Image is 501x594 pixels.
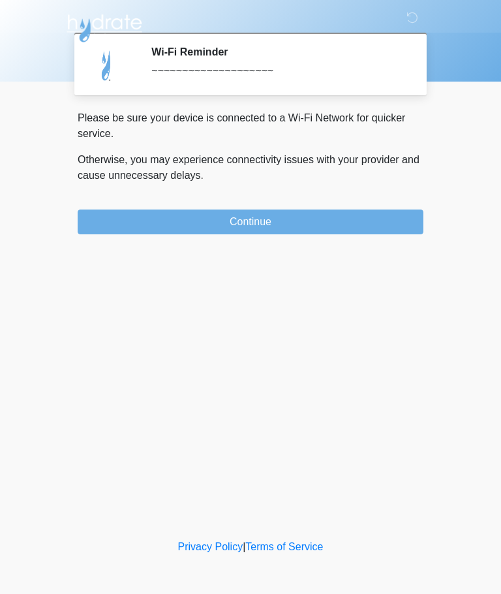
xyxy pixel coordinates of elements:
span: . [201,170,204,181]
a: | [243,541,245,552]
button: Continue [78,210,423,234]
img: Hydrate IV Bar - Arcadia Logo [65,10,144,43]
a: Terms of Service [245,541,323,552]
a: Privacy Policy [178,541,243,552]
img: Agent Avatar [87,46,127,85]
div: ~~~~~~~~~~~~~~~~~~~~ [151,63,404,79]
p: Please be sure your device is connected to a Wi-Fi Network for quicker service. [78,110,423,142]
p: Otherwise, you may experience connectivity issues with your provider and cause unnecessary delays [78,152,423,183]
